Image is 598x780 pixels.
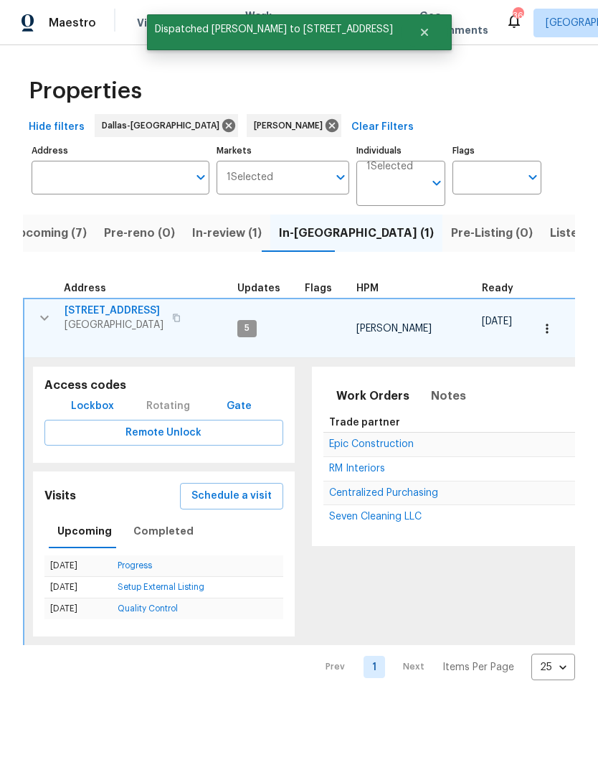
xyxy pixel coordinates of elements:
button: Open [191,167,211,187]
span: In-[GEOGRAPHIC_DATA] (1) [279,223,434,243]
button: Schedule a visit [180,483,283,509]
label: Flags [452,146,541,155]
p: Items Per Page [442,660,514,675]
span: Address [64,283,106,293]
label: Individuals [356,146,445,155]
span: Ready [482,283,513,293]
div: [PERSON_NAME] [247,114,341,137]
span: [PERSON_NAME] [356,324,432,334]
div: Rotating code is only available during visiting hours [141,393,196,420]
h5: Visits [44,489,76,504]
td: [DATE] [44,577,112,598]
span: Seven Cleaning LLC [329,512,422,522]
button: Open [427,173,447,193]
span: In-review (1) [192,223,262,243]
div: 36 [513,9,523,23]
a: Seven Cleaning LLC [329,512,422,521]
span: Hide filters [29,118,85,136]
span: Maestro [49,16,96,30]
div: 25 [531,649,575,686]
span: Work Orders [245,9,282,37]
span: Clear Filters [351,118,414,136]
span: Schedule a visit [191,487,272,505]
span: Pre-reno (0) [104,223,175,243]
button: Close [401,18,448,47]
td: [DATE] [44,598,112,620]
span: [GEOGRAPHIC_DATA] [65,318,163,332]
span: Dispatched [PERSON_NAME] to [STREET_ADDRESS] [147,14,401,44]
a: Progress [118,561,152,570]
span: Dallas-[GEOGRAPHIC_DATA] [102,118,225,133]
label: Address [32,146,209,155]
span: Geo Assignments [419,9,488,37]
span: [PERSON_NAME] [254,118,328,133]
button: Lockbox [65,393,120,420]
span: Pre-Listing (0) [451,223,533,243]
button: Open [523,167,543,187]
span: 1 Selected [366,161,413,173]
a: Setup External Listing [118,583,204,591]
span: Lockbox [71,398,114,415]
span: [DATE] [482,316,512,326]
span: Upcoming [57,522,112,540]
a: Goto page 1 [364,656,385,678]
label: Markets [217,146,350,155]
button: Hide filters [23,114,90,141]
span: Remote Unlock [56,424,272,442]
button: Open [331,167,351,187]
button: Clear Filters [346,114,419,141]
a: Quality Control [118,604,178,613]
div: Earliest renovation start date (first business day after COE or Checkout) [482,283,526,293]
div: Dallas-[GEOGRAPHIC_DATA] [95,114,238,137]
span: Completed [133,522,194,540]
span: Visits [137,16,166,30]
h5: Access codes [44,378,283,393]
span: 1 Selected [227,171,273,184]
nav: Pagination Navigation [312,654,575,680]
span: Upcoming (7) [10,223,87,243]
span: Notes [431,386,466,406]
span: Properties [29,84,142,98]
span: [STREET_ADDRESS] [65,304,163,318]
button: Remote Unlock [44,420,283,446]
td: [DATE] [44,555,112,577]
